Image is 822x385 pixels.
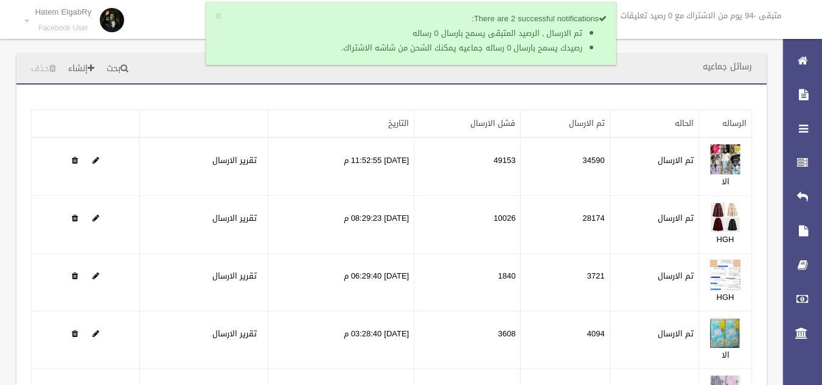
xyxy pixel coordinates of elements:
[521,254,610,311] td: 3721
[212,268,257,283] a: تقرير الارسال
[699,110,752,138] th: الرساله
[710,260,740,290] img: 638827578350283960.jpg
[710,268,740,283] a: Edit
[658,153,694,168] label: تم الارسال
[472,11,607,26] strong: There are 2 successful notifications:
[63,58,99,80] a: إنشاء
[414,254,521,311] td: 1840
[710,144,740,175] img: 638823452337832372.jpg
[710,210,740,226] a: Edit
[92,326,99,341] a: Edit
[717,232,734,247] a: HGH
[610,110,698,138] th: الحاله
[658,327,694,341] label: تم الارسال
[470,116,515,131] a: فشل الارسال
[710,153,740,168] a: Edit
[569,116,605,131] a: تم الارسال
[212,153,257,168] a: تقرير الارسال
[92,210,99,226] a: Edit
[521,311,610,369] td: 4094
[414,137,521,196] td: 49153
[717,290,734,305] a: HGH
[414,311,521,369] td: 3608
[658,269,694,283] label: تم الارسال
[212,326,257,341] a: تقرير الارسال
[237,41,583,55] li: رصيدك يسمح بارسال 0 رساله جماعيه يمكنك الشحن من شاشه الاشتراك.
[35,24,92,33] small: Facebook User
[658,211,694,226] label: تم الارسال
[710,202,740,232] img: 638825922805731929.jpg
[35,7,92,16] p: Hatem ElgabRy
[521,137,610,196] td: 34590
[268,254,414,311] td: [DATE] 06:29:40 م
[414,196,521,254] td: 10026
[237,26,583,41] li: تم الارسال , الرصيد المتبقى يسمح بارسال 0 رساله
[102,58,133,80] a: بحث
[722,174,730,189] a: الا
[92,268,99,283] a: Edit
[215,10,221,23] button: ×
[722,347,730,362] a: الا
[268,196,414,254] td: [DATE] 08:29:23 م
[710,326,740,341] a: Edit
[388,116,409,131] a: التاريخ
[212,210,257,226] a: تقرير الارسال
[521,196,610,254] td: 28174
[710,317,740,348] img: 638828334203016414.jpg
[688,55,767,78] header: رسائل جماعيه
[92,153,99,168] a: Edit
[268,311,414,369] td: [DATE] 03:28:40 م
[268,137,414,196] td: [DATE] 11:52:55 م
